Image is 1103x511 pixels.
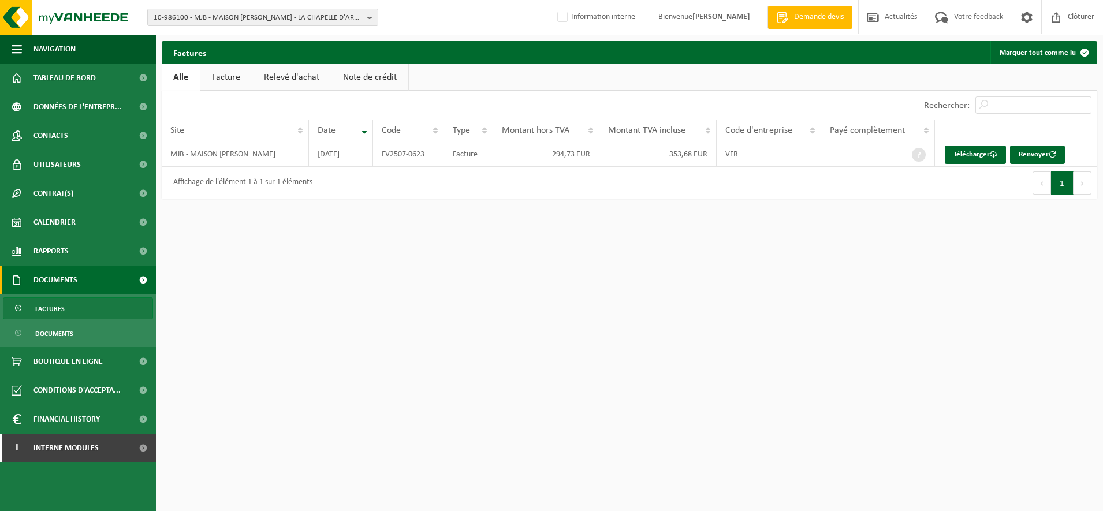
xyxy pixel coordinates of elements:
[331,64,408,91] a: Note de crédit
[33,266,77,294] span: Documents
[1033,171,1051,195] button: Previous
[33,179,73,208] span: Contrat(s)
[33,347,103,376] span: Boutique en ligne
[990,41,1096,64] button: Marquer tout comme lu
[33,237,69,266] span: Rapports
[555,9,635,26] label: Information interne
[692,13,750,21] strong: [PERSON_NAME]
[791,12,847,23] span: Demande devis
[33,376,121,405] span: Conditions d'accepta...
[373,141,444,167] td: FV2507-0623
[945,146,1006,164] a: Télécharger
[162,64,200,91] a: Alle
[599,141,717,167] td: 353,68 EUR
[154,9,363,27] span: 10-986100 - MJB - MAISON [PERSON_NAME] - LA CHAPELLE D'ARMENTIERES
[1051,171,1074,195] button: 1
[35,323,73,345] span: Documents
[33,35,76,64] span: Navigation
[33,208,76,237] span: Calendrier
[162,41,218,64] h2: Factures
[33,64,96,92] span: Tableau de bord
[35,298,65,320] span: Factures
[725,126,792,135] span: Code d'entreprise
[33,150,81,179] span: Utilisateurs
[830,126,905,135] span: Payé complètement
[1010,146,1065,164] button: Renvoyer
[167,173,312,193] div: Affichage de l'élément 1 à 1 sur 1 éléments
[309,141,373,167] td: [DATE]
[493,141,599,167] td: 294,73 EUR
[147,9,378,26] button: 10-986100 - MJB - MAISON [PERSON_NAME] - LA CHAPELLE D'ARMENTIERES
[33,92,122,121] span: Données de l'entrepr...
[170,126,184,135] span: Site
[1074,171,1091,195] button: Next
[444,141,493,167] td: Facture
[33,434,99,462] span: Interne modules
[502,126,569,135] span: Montant hors TVA
[382,126,401,135] span: Code
[12,434,22,462] span: I
[767,6,852,29] a: Demande devis
[717,141,821,167] td: VFR
[453,126,470,135] span: Type
[318,126,336,135] span: Date
[3,297,153,319] a: Factures
[252,64,331,91] a: Relevé d'achat
[162,141,309,167] td: MJB - MAISON [PERSON_NAME]
[924,101,970,110] label: Rechercher:
[3,322,153,344] a: Documents
[33,121,68,150] span: Contacts
[33,405,100,434] span: Financial History
[608,126,685,135] span: Montant TVA incluse
[200,64,252,91] a: Facture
